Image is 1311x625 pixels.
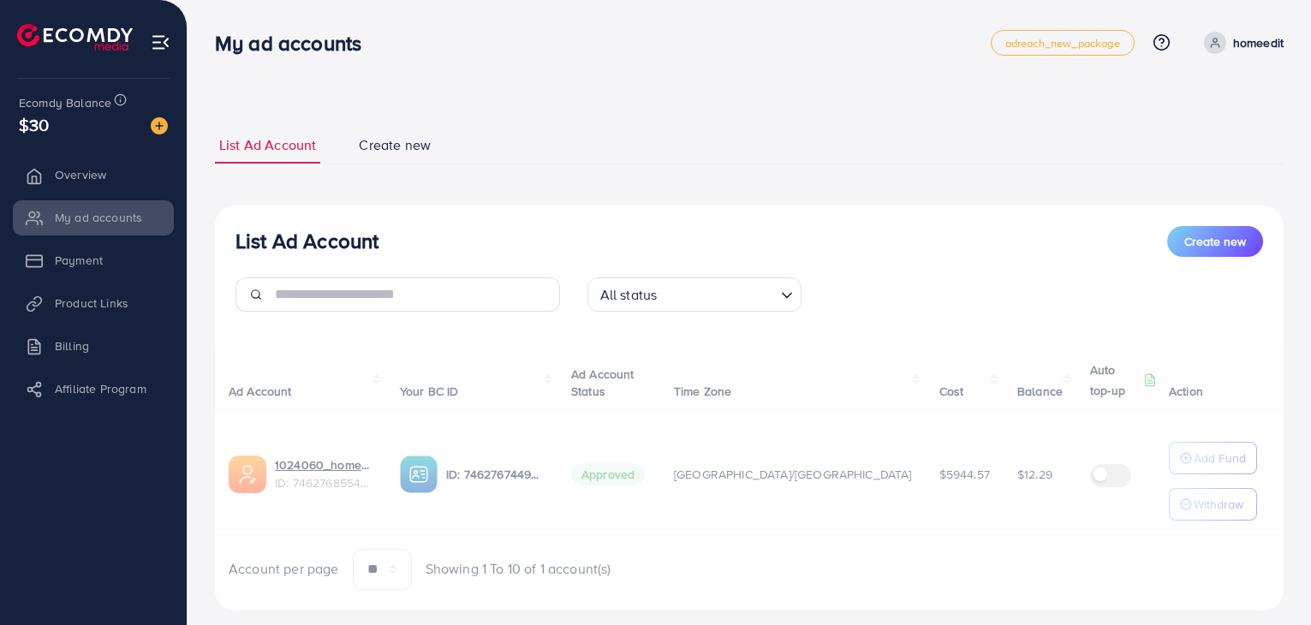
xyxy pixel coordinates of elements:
[219,135,316,155] span: List Ad Account
[359,135,431,155] span: Create new
[1005,38,1120,49] span: adreach_new_package
[662,279,773,307] input: Search for option
[597,283,661,307] span: All status
[1184,233,1246,250] span: Create new
[1233,33,1284,53] p: homeedit
[151,117,168,134] img: image
[151,33,170,52] img: menu
[215,31,375,56] h3: My ad accounts
[19,94,111,111] span: Ecomdy Balance
[991,30,1135,56] a: adreach_new_package
[235,229,378,253] h3: List Ad Account
[587,277,801,312] div: Search for option
[1197,32,1284,54] a: homeedit
[19,112,49,137] span: $30
[17,24,133,51] img: logo
[1167,226,1263,257] button: Create new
